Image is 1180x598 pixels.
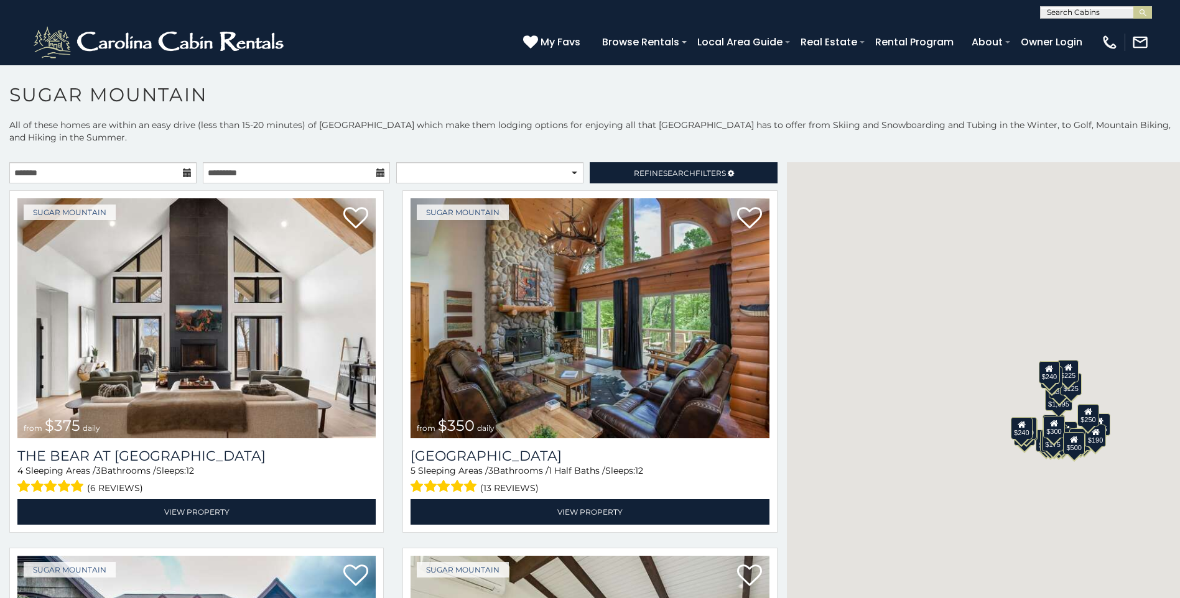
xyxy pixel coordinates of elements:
span: 3 [488,465,493,476]
span: 5 [411,465,416,476]
span: My Favs [541,34,580,50]
a: The Bear At [GEOGRAPHIC_DATA] [17,448,376,464]
span: (13 reviews) [480,480,539,496]
a: Sugar Mountain [24,205,116,220]
div: $195 [1069,428,1090,451]
span: 1 Half Baths / [549,465,605,476]
a: Add to favorites [343,206,368,232]
div: $240 [1039,361,1060,384]
div: $155 [1089,413,1110,436]
div: $225 [1016,418,1037,441]
img: mail-regular-white.png [1131,34,1149,51]
span: $350 [438,416,475,435]
span: daily [83,423,100,433]
a: Sugar Mountain [417,205,509,220]
div: $300 [1043,416,1064,438]
div: $500 [1063,432,1084,454]
span: Refine Filters [634,168,726,178]
span: 3 [96,465,101,476]
span: 12 [186,465,194,476]
span: 12 [635,465,643,476]
h3: The Bear At Sugar Mountain [17,448,376,464]
a: About [965,31,1009,53]
div: $225 [1057,360,1079,382]
a: View Property [411,499,769,525]
a: Local Area Guide [691,31,789,53]
span: daily [477,423,495,433]
div: $170 [1041,366,1062,389]
div: $210 [1015,417,1036,439]
a: Owner Login [1015,31,1089,53]
a: Add to favorites [737,206,762,232]
div: $125 [1060,373,1081,395]
img: 1714387646_thumbnail.jpeg [17,198,376,438]
a: My Favs [523,34,583,50]
a: Add to favorites [343,563,368,589]
div: Sleeping Areas / Bathrooms / Sleeps: [17,464,376,496]
span: from [24,423,42,433]
a: Rental Program [869,31,960,53]
a: Sugar Mountain [417,562,509,577]
img: White-1-2.png [31,24,289,61]
div: $1,095 [1045,389,1072,411]
a: from $375 daily [17,198,376,438]
a: Add to favorites [737,563,762,589]
div: $200 [1056,421,1077,444]
a: from $350 daily [411,198,769,438]
span: from [417,423,435,433]
div: $175 [1042,429,1063,451]
a: RefineSearchFilters [590,162,777,183]
span: (6 reviews) [87,480,143,496]
img: phone-regular-white.png [1101,34,1118,51]
span: 4 [17,465,23,476]
div: $190 [1043,415,1064,437]
h3: Grouse Moor Lodge [411,448,769,464]
div: $250 [1077,404,1099,426]
a: Sugar Mountain [24,562,116,577]
div: $240 [1011,417,1032,439]
a: [GEOGRAPHIC_DATA] [411,448,769,464]
a: Browse Rentals [596,31,685,53]
a: View Property [17,499,376,525]
span: $375 [45,416,80,435]
div: Sleeping Areas / Bathrooms / Sleeps: [411,464,769,496]
span: Search [663,168,695,178]
div: $155 [1040,430,1061,453]
div: $190 [1085,425,1106,447]
img: 1714398141_thumbnail.jpeg [411,198,769,438]
a: Real Estate [794,31,863,53]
